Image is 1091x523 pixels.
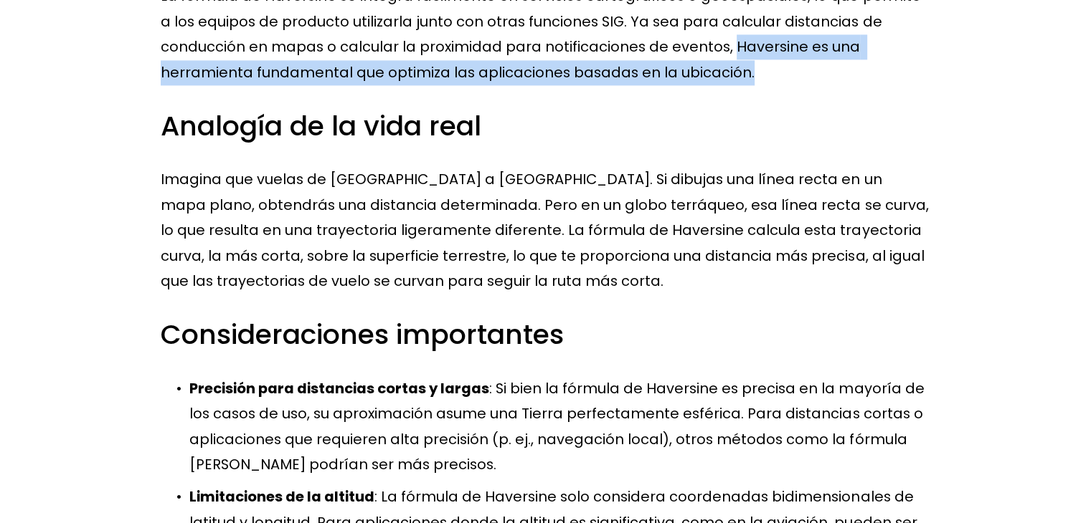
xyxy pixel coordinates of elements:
font: Analogía de la vida real [161,107,481,145]
font: Imagina que vuelas de [GEOGRAPHIC_DATA] a [GEOGRAPHIC_DATA]. Si dibujas una línea recta en un map... [161,169,932,291]
font: : Si bien la fórmula de Haversine es precisa en la mayoría de los casos de uso, su aproximación a... [189,378,927,474]
font: Limitaciones de la altitud [189,486,374,507]
font: Consideraciones importantes [161,315,564,353]
font: Precisión para distancias cortas y largas [189,378,489,398]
